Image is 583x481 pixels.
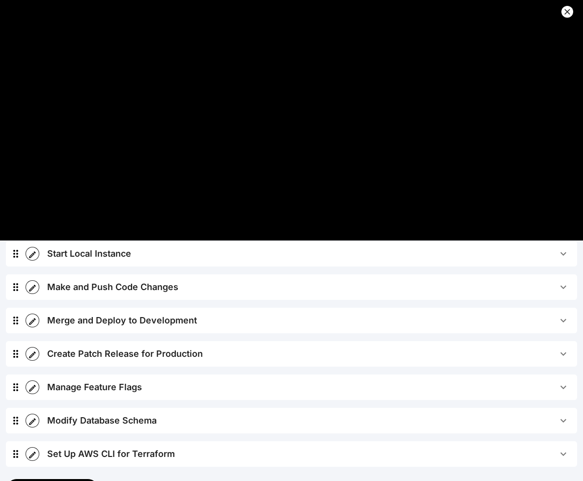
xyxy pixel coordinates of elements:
[39,308,577,333] button: Merge and Deploy to Development
[6,374,577,400] div: Manage Feature Flags
[47,280,178,294] div: Make and Push Code Changes
[39,241,577,267] button: Start Local Instance
[39,408,577,433] button: Modify Database Schema
[39,441,577,467] button: Set Up AWS CLI for Terraform
[39,274,577,300] button: Make and Push Code Changes
[47,380,142,394] div: Manage Feature Flags
[6,441,577,467] div: Set Up AWS CLI for Terraform
[47,247,131,261] div: Start Local Instance
[6,274,577,300] div: Make and Push Code Changes
[6,308,577,333] div: Merge and Deploy to Development
[6,341,577,367] div: Create Patch Release for Production
[47,447,175,461] div: Set Up AWS CLI for Terraform
[39,374,577,400] button: Manage Feature Flags
[47,414,157,428] div: Modify Database Schema
[47,314,197,327] div: Merge and Deploy to Development
[6,241,577,267] div: Start Local Instance
[39,341,577,367] button: Create Patch Release for Production
[6,10,577,231] iframe: video2016913247
[47,347,203,361] div: Create Patch Release for Production
[6,408,577,433] div: Modify Database Schema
